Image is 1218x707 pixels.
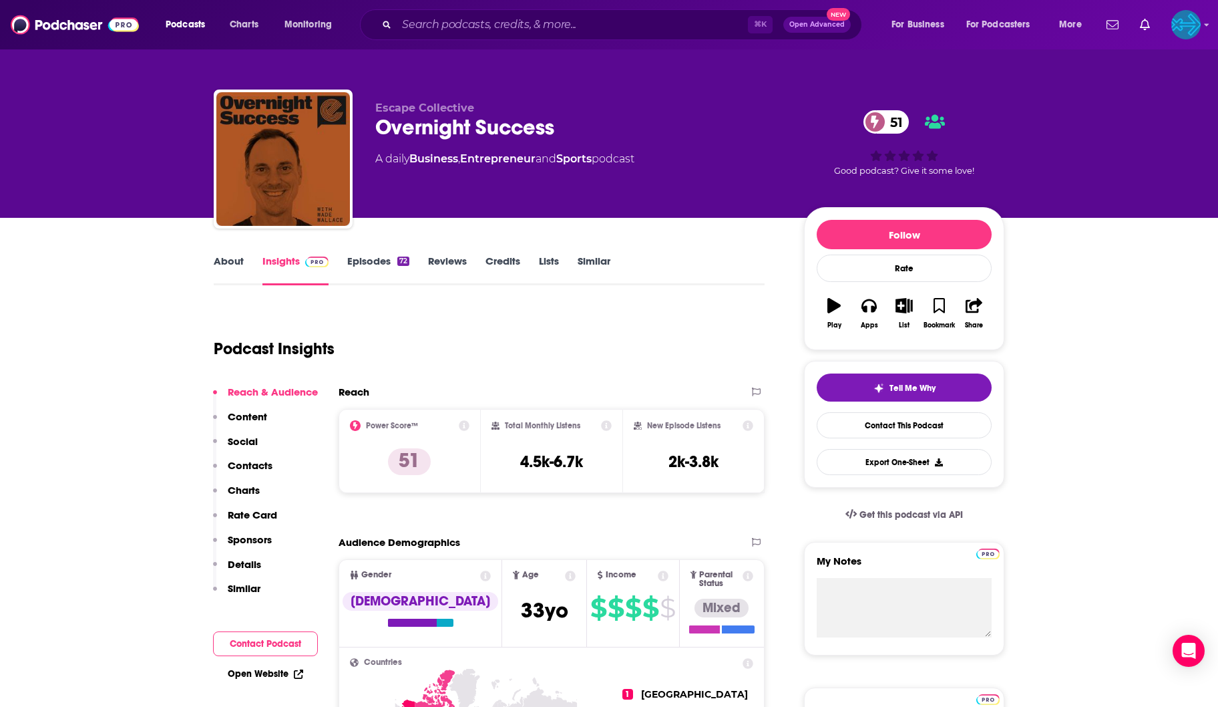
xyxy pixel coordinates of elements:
[366,421,418,430] h2: Power Score™
[214,339,335,359] h1: Podcast Insights
[166,15,205,34] span: Podcasts
[817,220,992,249] button: Follow
[606,571,636,579] span: Income
[221,14,266,35] a: Charts
[873,383,884,394] img: tell me why sparkle
[834,166,974,176] span: Good podcast? Give it some love!
[817,412,992,438] a: Contact This Podcast
[1101,13,1124,36] a: Show notifications dropdown
[966,15,1030,34] span: For Podcasters
[373,9,875,40] div: Search podcasts, credits, & more...
[622,689,633,700] span: 1
[388,448,431,475] p: 51
[783,17,851,33] button: Open AdvancedNew
[213,533,272,558] button: Sponsors
[347,255,409,285] a: Episodes72
[375,102,474,114] span: Escape Collective
[976,549,1000,559] img: Podchaser Pro
[397,257,409,266] div: 72
[922,289,956,337] button: Bookmark
[361,571,391,579] span: Gender
[228,582,260,595] p: Similar
[748,16,773,33] span: ⌘ K
[339,536,460,549] h2: Audience Demographics
[228,668,303,680] a: Open Website
[924,321,955,329] div: Bookmark
[817,555,992,578] label: My Notes
[817,289,851,337] button: Play
[578,255,610,285] a: Similar
[485,255,520,285] a: Credits
[1171,10,1201,39] button: Show profile menu
[608,597,624,619] span: $
[536,152,556,165] span: and
[877,110,909,134] span: 51
[460,152,536,165] a: Entrepreneur
[694,599,749,617] div: Mixed
[375,151,634,167] div: A daily podcast
[556,152,592,165] a: Sports
[364,658,402,667] span: Countries
[213,435,258,460] button: Social
[889,383,936,394] span: Tell Me Why
[1171,10,1201,39] img: User Profile
[699,571,740,588] span: Parental Status
[641,688,748,700] span: [GEOGRAPHIC_DATA]
[213,582,260,607] button: Similar
[835,499,974,531] a: Get this podcast via API
[859,509,963,521] span: Get this podcast via API
[1135,13,1155,36] a: Show notifications dropdown
[861,321,878,329] div: Apps
[213,631,318,656] button: Contact Podcast
[642,597,658,619] span: $
[520,452,583,472] h3: 4.5k-6.7k
[213,484,260,509] button: Charts
[660,597,675,619] span: $
[647,421,721,430] h2: New Episode Listens
[305,257,329,267] img: Podchaser Pro
[213,459,272,484] button: Contacts
[230,15,258,34] span: Charts
[957,289,992,337] button: Share
[275,14,349,35] button: open menu
[521,597,568,623] span: 33 yo
[863,110,909,134] a: 51
[156,14,222,35] button: open menu
[213,410,267,435] button: Content
[882,14,961,35] button: open menu
[228,435,258,448] p: Social
[668,452,719,472] h3: 2k-3.8k
[428,255,467,285] a: Reviews
[213,509,277,533] button: Rate Card
[899,321,909,329] div: List
[458,152,460,165] span: ,
[804,102,1004,184] div: 51Good podcast? Give it some love!
[216,92,350,226] img: Overnight Success
[343,592,498,611] div: [DEMOGRAPHIC_DATA]
[887,289,922,337] button: List
[214,255,244,285] a: About
[965,321,983,329] div: Share
[891,15,944,34] span: For Business
[1171,10,1201,39] span: Logged in as backbonemedia
[284,15,332,34] span: Monitoring
[958,14,1050,35] button: open menu
[976,547,1000,559] a: Pro website
[1173,635,1205,667] div: Open Intercom Messenger
[817,374,992,402] button: tell me why sparkleTell Me Why
[213,558,261,583] button: Details
[817,449,992,475] button: Export One-Sheet
[539,255,559,285] a: Lists
[262,255,329,285] a: InsightsPodchaser Pro
[409,152,458,165] a: Business
[339,386,369,398] h2: Reach
[228,386,318,398] p: Reach & Audience
[590,597,606,619] span: $
[228,484,260,497] p: Charts
[228,558,261,571] p: Details
[1059,15,1082,34] span: More
[976,692,1000,705] a: Pro website
[11,12,139,37] img: Podchaser - Follow, Share and Rate Podcasts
